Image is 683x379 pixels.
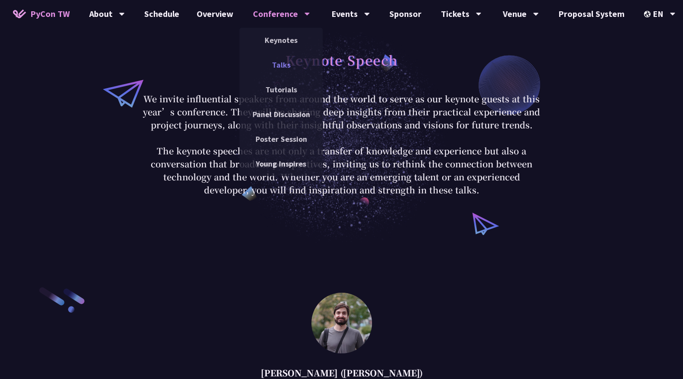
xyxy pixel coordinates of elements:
a: Talks [240,55,323,75]
img: Sebastián Ramírez (tiangolo) [311,293,372,353]
a: Young Inspires [240,154,323,174]
h1: Keynote Speech [285,47,398,73]
span: PyCon TW [30,7,70,20]
a: PyCon TW [4,3,78,25]
p: We invite influential speakers from around the world to serve as our keynote guests at this year’... [140,92,543,196]
img: Home icon of PyCon TW 2025 [13,10,26,18]
a: Keynotes [240,30,323,50]
a: Panel Discussion [240,104,323,124]
a: Poster Session [240,129,323,149]
a: Tutorials [240,79,323,100]
img: Locale Icon [644,11,653,17]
